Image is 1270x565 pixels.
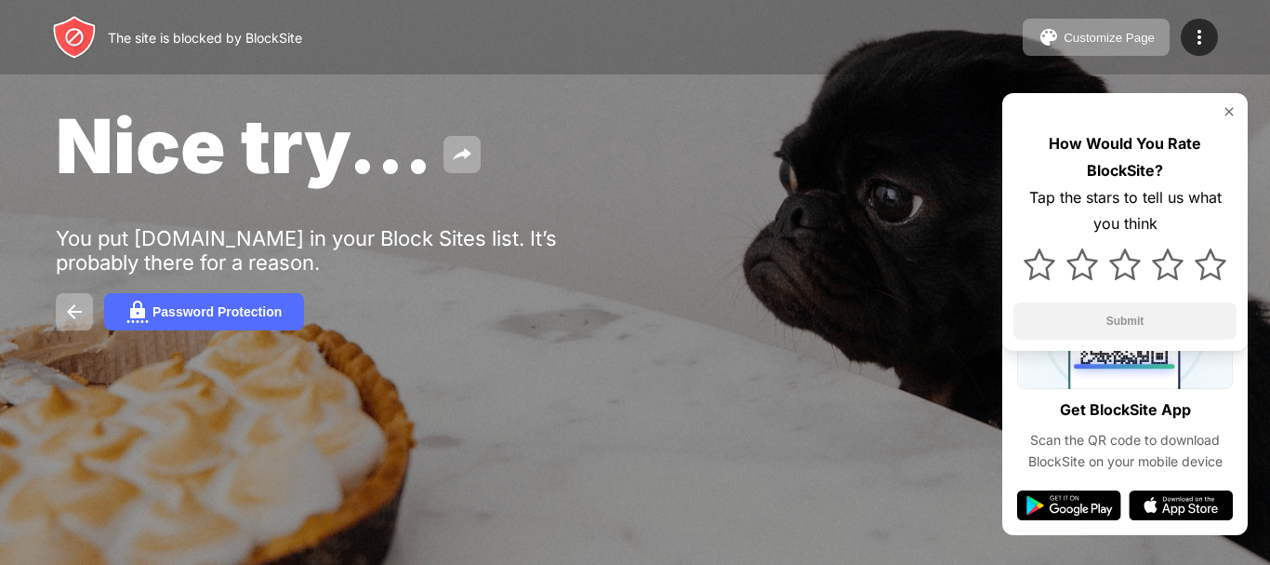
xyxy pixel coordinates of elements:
img: star.svg [1152,249,1184,280]
span: Nice try... [56,101,432,191]
div: How Would You Rate BlockSite? [1013,130,1237,184]
img: app-store.svg [1129,491,1233,520]
img: pallet.svg [1038,26,1060,48]
img: rate-us-close.svg [1222,104,1237,119]
img: back.svg [63,301,86,323]
button: Submit [1013,303,1237,340]
button: Password Protection [104,293,304,330]
img: menu-icon.svg [1188,26,1210,48]
div: Password Protection [152,304,282,319]
div: Tap the stars to tell us what you think [1013,184,1237,238]
div: The site is blocked by BlockSite [108,30,302,46]
img: password.svg [126,301,149,323]
img: header-logo.svg [52,15,97,60]
img: star.svg [1195,249,1226,280]
div: Customize Page [1064,31,1155,45]
div: You put [DOMAIN_NAME] in your Block Sites list. It’s probably there for a reason. [56,226,630,275]
img: star.svg [1109,249,1141,280]
div: Scan the QR code to download BlockSite on your mobile device [1017,430,1233,472]
img: star.svg [1066,249,1098,280]
img: star.svg [1024,249,1055,280]
img: google-play.svg [1017,491,1121,520]
img: share.svg [451,143,473,166]
button: Customize Page [1023,19,1170,56]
